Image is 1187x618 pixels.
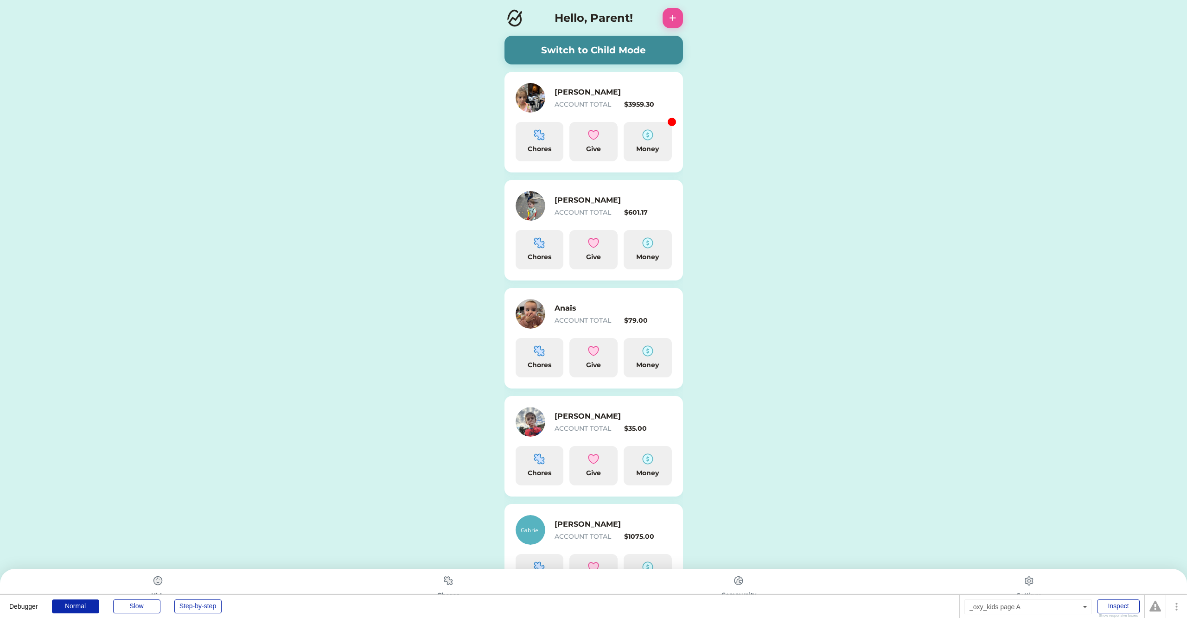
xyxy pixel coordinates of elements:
[1020,572,1038,590] img: type%3Dchores%2C%20state%3Ddefault.svg
[588,453,599,465] img: interface-favorite-heart--reward-social-rating-media-heart-it-like-favorite-love.svg
[624,100,672,109] div: $3959.30
[729,572,748,590] img: type%3Dchores%2C%20state%3Ddefault.svg
[555,532,621,542] div: ACCOUNT TOTAL
[624,424,672,433] div: $35.00
[519,468,560,478] div: Chores
[303,591,593,600] div: Chores
[593,591,884,599] div: Community
[149,572,167,590] img: type%3Dchores%2C%20state%3Ddefault.svg
[1097,614,1140,618] div: Show responsive boxes
[555,303,647,314] h6: Anaïs
[588,345,599,357] img: interface-favorite-heart--reward-social-rating-media-heart-it-like-favorite-love.svg
[555,10,633,26] h4: Hello, Parent!
[555,195,647,206] h6: [PERSON_NAME]
[555,87,647,98] h6: [PERSON_NAME]
[174,599,222,613] div: Step-by-step
[555,316,621,325] div: ACCOUNT TOTAL
[504,36,683,64] button: Switch to Child Mode
[642,129,653,140] img: money-cash-dollar-coin--accounting-billing-payment-cash-coin-currency-money-finance.svg
[642,237,653,248] img: money-cash-dollar-coin--accounting-billing-payment-cash-coin-currency-money-finance.svg
[573,468,614,478] div: Give
[516,83,545,113] img: https%3A%2F%2F1dfc823d71cc564f25c7cc035732a2d8.cdn.bubble.io%2Ff1698228520016x247447388000998620%...
[504,8,525,28] img: Logo.svg
[534,345,545,357] img: programming-module-puzzle-1--code-puzzle-module-programming-plugin-piece.svg
[588,237,599,248] img: interface-favorite-heart--reward-social-rating-media-heart-it-like-favorite-love.svg
[624,316,672,325] div: $79.00
[588,129,599,140] img: interface-favorite-heart--reward-social-rating-media-heart-it-like-favorite-love.svg
[555,519,647,530] h6: [PERSON_NAME]
[534,453,545,465] img: programming-module-puzzle-1--code-puzzle-module-programming-plugin-piece.svg
[627,144,668,154] div: Money
[642,345,653,357] img: money-cash-dollar-coin--accounting-billing-payment-cash-coin-currency-money-finance.svg
[534,561,545,573] img: programming-module-puzzle-1--code-puzzle-module-programming-plugin-piece.svg
[13,591,303,600] div: Kids
[588,561,599,573] img: interface-favorite-heart--reward-social-rating-media-heart-it-like-favorite-love.svg
[519,360,560,370] div: Chores
[519,252,560,262] div: Chores
[884,591,1174,599] div: Settings
[555,100,621,109] div: ACCOUNT TOTAL
[573,360,614,370] div: Give
[52,599,99,613] div: Normal
[642,561,653,573] img: money-cash-dollar-coin--accounting-billing-payment-cash-coin-currency-money-finance.svg
[516,191,545,221] img: https%3A%2F%2F1dfc823d71cc564f25c7cc035732a2d8.cdn.bubble.io%2Ff1698227987407x123526793912247520%...
[964,599,1092,614] div: _oxy_kids page A
[573,252,614,262] div: Give
[627,360,668,370] div: Money
[439,572,458,590] img: type%3Dchores%2C%20state%3Ddefault.svg
[534,129,545,140] img: programming-module-puzzle-1--code-puzzle-module-programming-plugin-piece.svg
[555,424,621,433] div: ACCOUNT TOTAL
[624,208,672,217] div: $601.17
[555,411,647,422] h6: [PERSON_NAME]
[519,144,560,154] div: Chores
[627,252,668,262] div: Money
[663,8,683,28] button: +
[113,599,160,613] div: Slow
[516,407,545,437] img: https%3A%2F%2F1dfc823d71cc564f25c7cc035732a2d8.cdn.bubble.io%2Ff1707827900873x730300743241083300%...
[555,208,621,217] div: ACCOUNT TOTAL
[573,144,614,154] div: Give
[642,453,653,465] img: money-cash-dollar-coin--accounting-billing-payment-cash-coin-currency-money-finance.svg
[1097,599,1140,613] div: Inspect
[9,595,38,610] div: Debugger
[624,532,672,542] div: $1075.00
[516,299,545,329] img: https%3A%2F%2F1dfc823d71cc564f25c7cc035732a2d8.cdn.bubble.io%2Ff1705400632826x715821996628288800%...
[534,237,545,248] img: programming-module-puzzle-1--code-puzzle-module-programming-plugin-piece.svg
[627,468,668,478] div: Money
